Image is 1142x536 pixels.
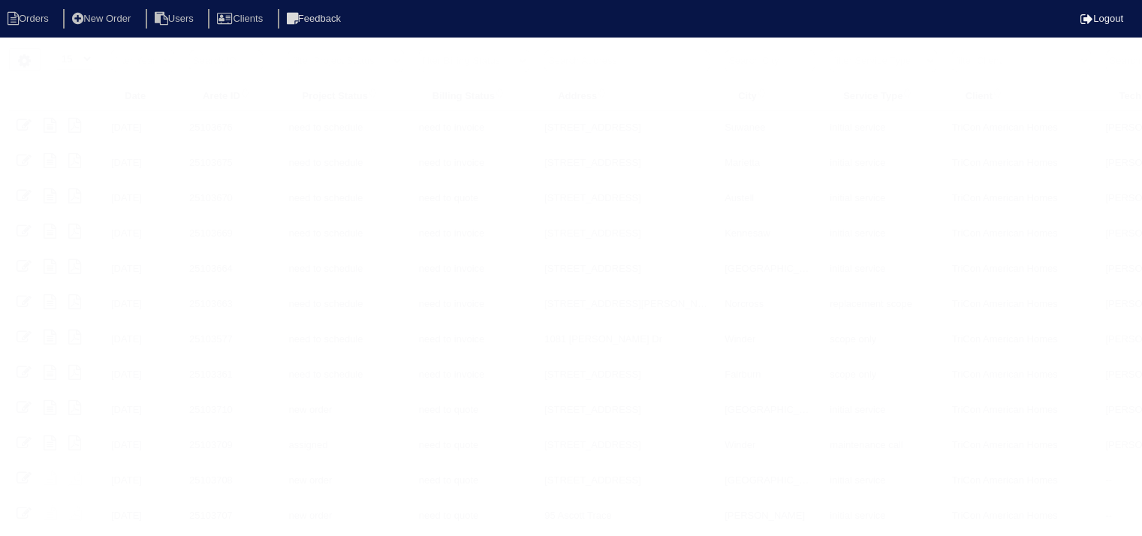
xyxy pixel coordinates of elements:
[182,429,281,464] td: 25103709
[717,499,822,534] td: [PERSON_NAME]
[182,288,281,323] td: 25103663
[281,111,411,146] td: need to schedule
[822,499,944,534] td: initial service
[281,499,411,534] td: new order
[537,252,717,288] td: [STREET_ADDRESS]
[281,146,411,182] td: need to schedule
[104,429,182,464] td: [DATE]
[182,252,281,288] td: 25103664
[104,217,182,252] td: [DATE]
[945,358,1098,393] td: TriCon American Homes
[822,464,944,499] td: initial service
[717,182,822,217] td: Austell
[537,217,717,252] td: [STREET_ADDRESS]
[717,393,822,429] td: [GEOGRAPHIC_DATA]
[945,429,1098,464] td: TriCon American Homes
[146,9,206,29] li: Users
[281,393,411,429] td: new order
[537,111,717,146] td: [STREET_ADDRESS]
[822,217,944,252] td: initial service
[104,464,182,499] td: [DATE]
[411,429,537,464] td: need to quote
[717,111,822,146] td: Suwanee
[104,182,182,217] td: [DATE]
[182,111,281,146] td: 25103676
[822,358,944,393] td: scope only
[544,50,710,71] input: Search Address
[208,13,275,24] a: Clients
[717,464,822,499] td: [GEOGRAPHIC_DATA]
[182,323,281,358] td: 25103577
[146,13,206,24] a: Users
[281,252,411,288] td: need to schedule
[537,464,717,499] td: [STREET_ADDRESS]
[182,182,281,217] td: 25103670
[281,429,411,464] td: assigned
[411,111,537,146] td: need to invoice
[945,182,1098,217] td: TriCon American Homes
[281,358,411,393] td: need to schedule
[945,288,1098,323] td: TriCon American Homes
[945,393,1098,429] td: TriCon American Homes
[822,323,944,358] td: scope only
[537,429,717,464] td: [STREET_ADDRESS]
[411,499,537,534] td: need to quote
[822,146,944,182] td: initial service
[945,252,1098,288] td: TriCon American Homes
[104,358,182,393] td: [DATE]
[411,323,537,358] td: need to invoice
[281,323,411,358] td: need to schedule
[63,13,143,24] a: New Order
[945,111,1098,146] td: TriCon American Homes
[281,288,411,323] td: need to schedule
[104,111,182,146] td: [DATE]
[717,146,822,182] td: Marietta
[104,288,182,323] td: [DATE]
[822,288,944,323] td: replacement scope
[411,288,537,323] td: need to invoice
[411,358,537,393] td: need to invoice
[822,111,944,146] td: initial service
[537,146,717,182] td: [STREET_ADDRESS]
[822,252,944,288] td: initial service
[537,80,717,111] th: Address: activate to sort column ascending
[717,217,822,252] td: Kennesaw
[281,80,411,111] th: Project Status: activate to sort column ascending
[945,323,1098,358] td: TriCon American Homes
[822,182,944,217] td: initial service
[945,464,1098,499] td: TriCon American Homes
[182,217,281,252] td: 25103669
[182,358,281,393] td: 25103361
[281,182,411,217] td: need to schedule
[278,9,353,29] li: Feedback
[104,323,182,358] td: [DATE]
[208,9,275,29] li: Clients
[104,80,182,111] th: Date
[945,146,1098,182] td: TriCon American Homes
[281,464,411,499] td: new order
[717,80,822,111] th: City: activate to sort column ascending
[945,499,1098,534] td: TriCon American Homes
[104,252,182,288] td: [DATE]
[537,288,717,323] td: [STREET_ADDRESS][PERSON_NAME]
[281,217,411,252] td: need to schedule
[717,252,822,288] td: [GEOGRAPHIC_DATA]
[822,393,944,429] td: initial service
[725,50,815,71] input: Search City
[945,217,1098,252] td: TriCon American Homes
[537,323,717,358] td: 1081 [PERSON_NAME] Dr
[104,499,182,534] td: [DATE]
[717,288,822,323] td: Norcross
[537,393,717,429] td: [STREET_ADDRESS]
[411,80,537,111] th: Billing Status: activate to sort column ascending
[189,50,263,71] input: Search ID
[411,217,537,252] td: need to invoice
[717,358,822,393] td: Fairburn
[182,499,281,534] td: 25103707
[411,393,537,429] td: need to quote
[104,146,182,182] td: [DATE]
[182,393,281,429] td: 25103710
[411,464,537,499] td: need to quote
[411,182,537,217] td: need to quote
[717,429,822,464] td: Winder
